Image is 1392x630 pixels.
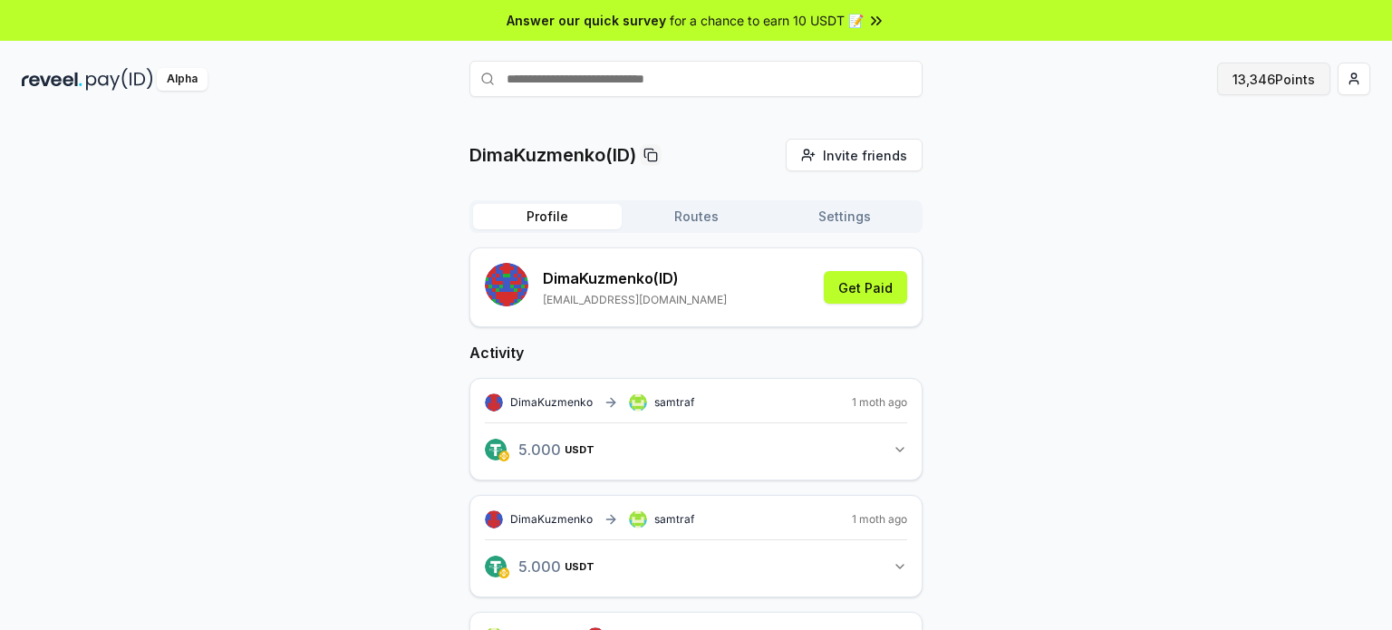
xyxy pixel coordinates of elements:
[510,512,593,527] span: DimaKuzmenko
[469,342,923,363] h2: Activity
[543,293,727,307] p: [EMAIL_ADDRESS][DOMAIN_NAME]
[852,395,907,410] span: 1 moth ago
[824,271,907,304] button: Get Paid
[654,512,694,527] span: samtraf
[498,567,509,578] img: logo.png
[510,395,593,410] span: DimaKuzmenko
[498,451,509,461] img: logo.png
[565,444,594,455] span: USDT
[1217,63,1330,95] button: 13,346Points
[485,556,507,577] img: logo.png
[157,68,208,91] div: Alpha
[852,512,907,527] span: 1 moth ago
[823,146,907,165] span: Invite friends
[507,11,666,30] span: Answer our quick survey
[485,439,507,460] img: logo.png
[786,139,923,171] button: Invite friends
[770,204,919,229] button: Settings
[654,395,694,410] span: samtraf
[86,68,153,91] img: pay_id
[485,551,907,582] button: 5.000USDT
[485,434,907,465] button: 5.000USDT
[473,204,622,229] button: Profile
[22,68,82,91] img: reveel_dark
[469,142,636,168] p: DimaKuzmenko(ID)
[622,204,770,229] button: Routes
[543,267,727,289] p: DimaKuzmenko (ID)
[670,11,864,30] span: for a chance to earn 10 USDT 📝
[565,561,594,572] span: USDT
